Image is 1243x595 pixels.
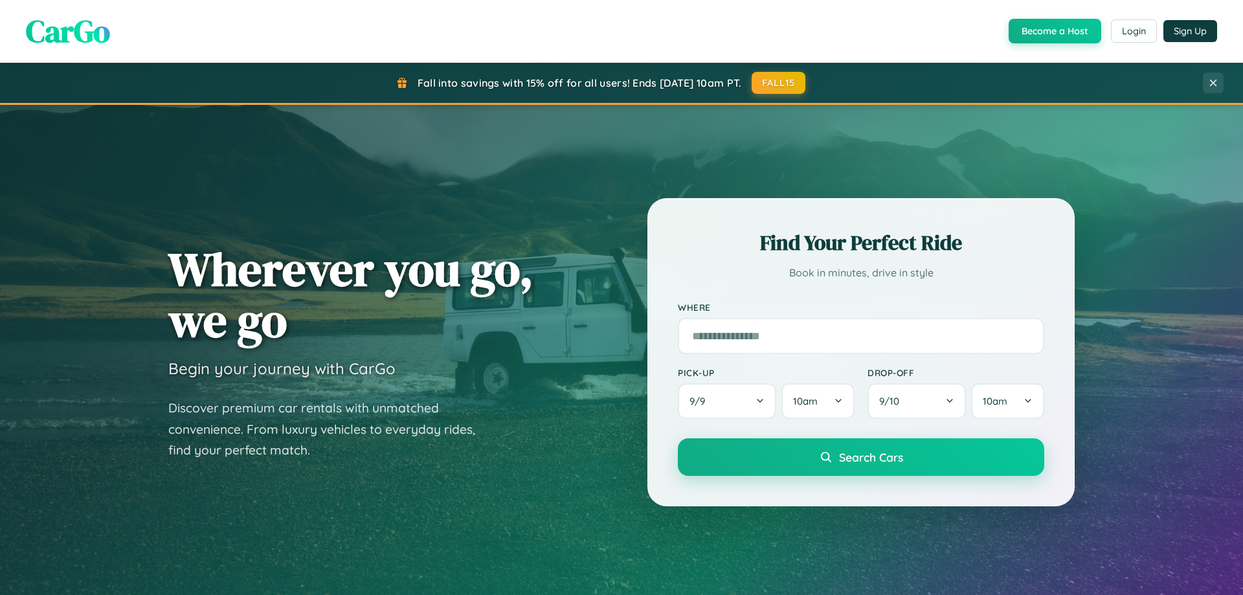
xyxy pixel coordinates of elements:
[1163,20,1217,42] button: Sign Up
[868,383,966,419] button: 9/10
[781,383,855,419] button: 10am
[678,367,855,378] label: Pick-up
[879,395,906,407] span: 9 / 10
[1111,19,1157,43] button: Login
[26,10,110,52] span: CarGo
[793,395,818,407] span: 10am
[839,450,903,464] span: Search Cars
[418,76,742,89] span: Fall into savings with 15% off for all users! Ends [DATE] 10am PT.
[678,229,1044,257] h2: Find Your Perfect Ride
[678,264,1044,282] p: Book in minutes, drive in style
[168,359,396,378] h3: Begin your journey with CarGo
[1009,19,1101,43] button: Become a Host
[983,395,1007,407] span: 10am
[678,438,1044,476] button: Search Cars
[752,72,806,94] button: FALL15
[678,302,1044,313] label: Where
[868,367,1044,378] label: Drop-off
[678,383,776,419] button: 9/9
[168,243,533,346] h1: Wherever you go, we go
[689,395,711,407] span: 9 / 9
[168,398,492,461] p: Discover premium car rentals with unmatched convenience. From luxury vehicles to everyday rides, ...
[971,383,1044,419] button: 10am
